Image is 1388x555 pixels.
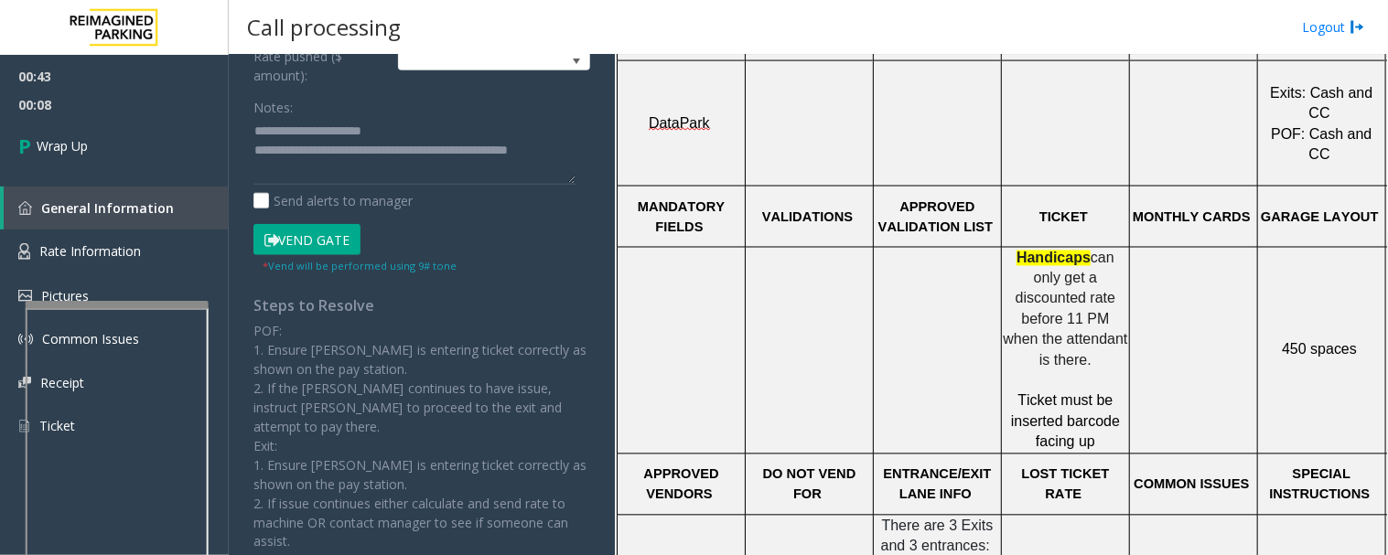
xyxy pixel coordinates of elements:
span: APPROVED VENDORS [643,467,722,502]
span: TICKET [1039,209,1088,224]
img: 'icon' [18,377,31,389]
label: Send alerts to manager [253,191,413,210]
span: SPECIAL INSTRUCTIONS [1270,467,1371,502]
a: General Information [4,187,229,229]
span: can only get a discounted rate before 11 PM when the attendant is there. [1003,251,1132,368]
span: POF: Cash and CC [1271,126,1376,162]
button: Vend Gate [253,224,360,255]
span: GARAGE LAYOUT [1261,209,1379,224]
img: logout [1350,17,1365,37]
img: 'icon' [18,332,33,347]
small: Vend will be performed using 9# tone [263,259,457,272]
span: MANDATORY FIELDS [638,199,728,234]
span: Wrap Up [37,136,88,155]
h3: Call processing [238,5,410,49]
span: VALIDATIONS [762,209,853,224]
span: There are 3 Exits and 3 entrances: [881,518,997,554]
h4: Steps to Resolve [253,297,590,315]
span: 450 spaces [1282,342,1357,358]
span: Handicaps [1017,251,1091,266]
img: 'icon' [18,418,30,434]
img: 'icon' [18,290,32,302]
span: Decrease value [564,56,589,70]
label: Notes: [253,91,293,117]
span: LOST TICKET RATE [1021,467,1113,502]
img: 'icon' [18,243,30,260]
span: DO NOT VEND FOR [763,467,860,502]
a: Logout [1303,17,1365,37]
span: Ticket must be inserted barcode facing up [1011,393,1120,450]
span: ENTRANCE/EXIT LANE INFO [883,467,995,502]
img: 'icon' [18,201,32,215]
span: Exits: Cash and CC [1270,85,1377,121]
span: APPROVED VALIDATION LIST [878,199,993,234]
span: General Information [41,199,174,217]
span: DataPark [649,115,710,132]
span: Rate Information [39,242,141,260]
span: Pictures [41,287,89,304]
label: Rate pushed ($ amount): [249,40,393,85]
span: MONTHLY CARDS [1133,209,1251,224]
span: COMMON ISSUES [1134,477,1249,492]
